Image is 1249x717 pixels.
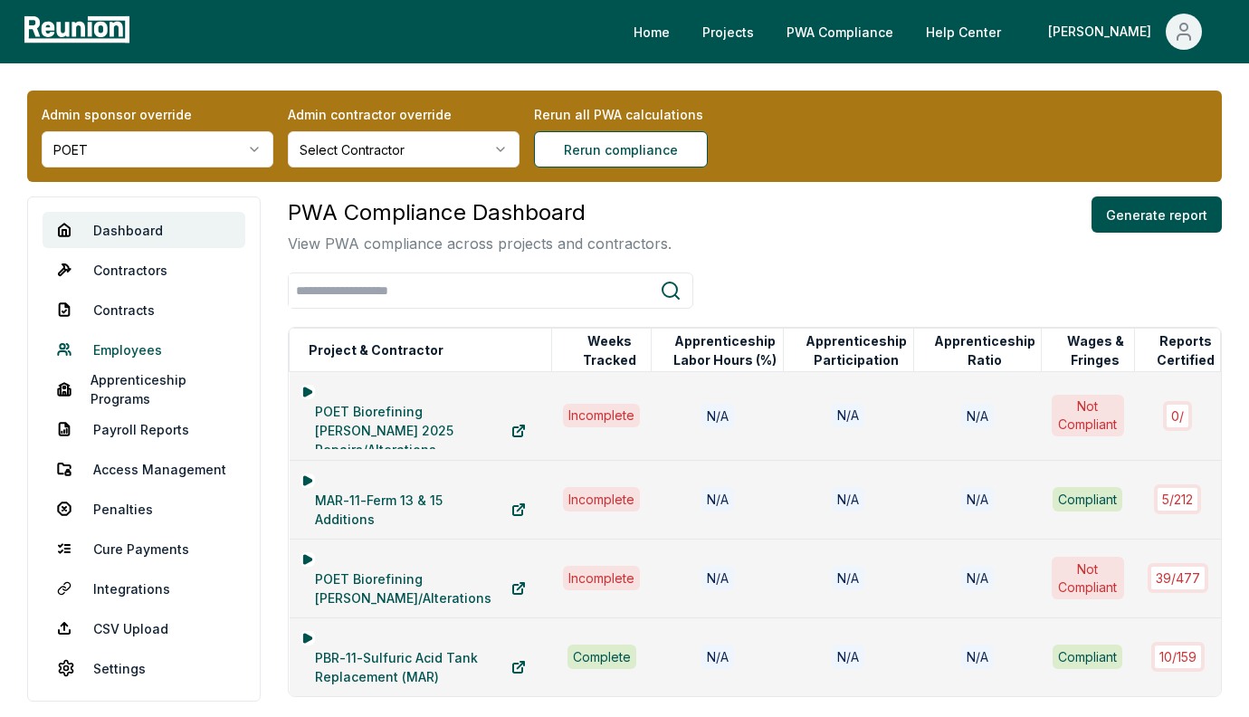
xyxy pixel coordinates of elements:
[43,252,245,288] a: Contractors
[43,292,245,328] a: Contracts
[305,332,447,368] button: Project & Contractor
[1148,563,1208,593] div: 39 / 477
[1154,484,1201,514] div: 5 / 212
[1053,487,1122,511] div: Compliant
[701,645,734,669] div: N/A
[288,233,672,254] p: View PWA compliance across projects and contractors.
[1057,332,1135,368] button: Wages & Fringes
[832,404,864,427] div: N/A
[567,645,636,668] div: Complete
[667,332,782,368] button: Apprenticeship Labor Hours (%)
[961,404,994,428] div: N/A
[43,331,245,368] a: Employees
[288,105,520,124] label: Admin contractor override
[43,491,245,527] a: Penalties
[832,487,864,511] div: N/A
[799,332,913,368] button: Apprenticeship Participation
[300,570,541,607] a: POET Biorefining [PERSON_NAME]/Alterations
[832,645,864,668] div: N/A
[961,487,994,511] div: N/A
[619,14,684,50] a: Home
[43,451,245,487] a: Access Management
[1150,332,1220,368] button: Reports Certified
[1052,557,1124,598] div: Not Compliant
[567,332,652,368] button: Weeks Tracked
[619,14,1231,50] nav: Main
[1163,401,1192,431] div: 0 /
[43,531,245,567] a: Cure Payments
[1052,395,1124,436] div: Not Compliant
[288,196,672,229] h3: PWA Compliance Dashboard
[1092,196,1222,233] button: Generate report
[930,332,1041,368] button: Apprenticeship Ratio
[688,14,768,50] a: Projects
[300,649,541,685] a: PBR-11-Sulfuric Acid Tank Replacement (MAR)
[1053,645,1122,668] div: Compliant
[43,610,245,646] a: CSV Upload
[1034,14,1216,50] button: [PERSON_NAME]
[300,413,541,449] a: POET Biorefining [PERSON_NAME] 2025 Repairs/Alterations
[43,570,245,607] a: Integrations
[701,404,734,428] div: N/A
[832,566,864,589] div: N/A
[43,411,245,447] a: Payroll Reports
[961,566,994,590] div: N/A
[43,212,245,248] a: Dashboard
[772,14,908,50] a: PWA Compliance
[701,487,734,511] div: N/A
[911,14,1015,50] a: Help Center
[534,105,766,124] label: Rerun all PWA calculations
[42,105,273,124] label: Admin sponsor override
[961,645,994,669] div: N/A
[43,650,245,686] a: Settings
[43,371,245,407] a: Apprenticeship Programs
[563,487,640,511] div: Incomplete
[563,566,640,589] div: Incomplete
[1151,642,1205,672] div: 10 / 159
[1048,14,1158,50] div: [PERSON_NAME]
[534,131,708,167] button: Rerun compliance
[701,566,734,590] div: N/A
[300,492,541,528] a: MAR-11-Ferm 13 & 15 Additions
[563,404,640,427] div: Incomplete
